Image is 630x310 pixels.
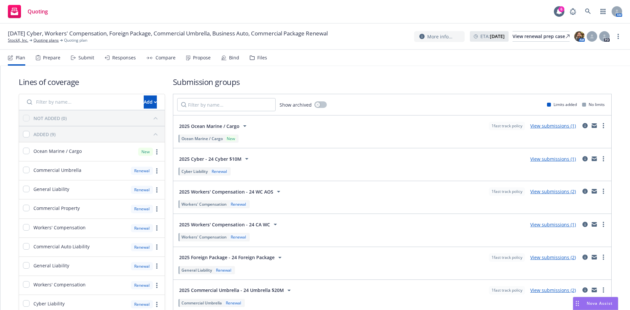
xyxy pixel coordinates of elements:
span: Quoting [28,9,48,14]
button: NOT ADDED (0) [33,113,161,123]
a: circleInformation [581,187,589,195]
a: more [599,155,607,163]
a: more [153,148,161,156]
div: Renewal [215,267,233,273]
div: Prepare [43,55,60,60]
div: Renewal [131,262,153,270]
a: more [153,300,161,308]
span: 2025 Foreign Package - 24 Foreign Package [179,254,275,261]
span: 2025 Workers' Compensation - 24 WC AOS [179,188,273,195]
span: Quoting plan [64,37,87,43]
div: Files [257,55,267,60]
button: 2025 Commercial Umbrella - 24 Umbrella $20M [177,284,295,297]
a: View submissions (2) [530,254,576,260]
a: more [153,243,161,251]
a: more [153,167,161,175]
div: No limits [582,102,605,107]
div: Bind [229,55,239,60]
div: Renewal [210,169,228,174]
span: Commercial Umbrella [181,300,222,306]
a: more [599,253,607,261]
span: 1 fast track policy [492,255,522,260]
a: Switch app [597,5,610,18]
span: 2025 Commercial Umbrella - 24 Umbrella $20M [179,287,284,294]
img: photo [574,31,585,42]
span: 2025 Cyber - 24 Cyber $10M [179,155,241,162]
a: mail [590,155,598,163]
span: Workers' Compensation [33,224,86,231]
a: mail [590,187,598,195]
span: ETA : [480,33,505,40]
div: Renewal [131,243,153,251]
a: more [153,186,161,194]
a: View renewal prep case [513,31,570,42]
div: NOT ADDED (0) [33,115,67,122]
a: Quoting plans [33,37,59,43]
span: 2025 Workers' Compensation - 24 CA WC [179,221,270,228]
div: Submit [78,55,94,60]
span: Ocean Marine / Cargo [181,136,223,141]
span: 1 fast track policy [492,189,522,195]
a: more [153,262,161,270]
span: More info... [427,33,452,40]
div: New [225,136,236,141]
a: more [599,122,607,130]
span: General Liability [33,262,69,269]
a: mail [590,122,598,130]
a: View submissions (2) [530,188,576,195]
div: Add [144,96,157,108]
span: Workers' Compensation [181,234,227,240]
a: StockX, Inc. [8,37,28,43]
div: Renewal [131,224,153,232]
a: mail [590,286,598,294]
div: 6 [558,6,564,12]
span: 1 fast track policy [492,123,522,129]
a: Quoting [5,2,51,21]
div: Responses [112,55,136,60]
div: Renewal [131,300,153,308]
h1: Submission groups [173,76,612,87]
div: ADDED (9) [33,131,55,138]
a: more [599,286,607,294]
h1: Lines of coverage [19,76,165,87]
a: Search [581,5,595,18]
div: Propose [193,55,211,60]
button: Add [144,95,157,109]
button: 2025 Workers' Compensation - 24 WC AOS [177,185,284,198]
a: more [153,224,161,232]
span: [DATE] Cyber, Workers' Compensation, Foreign Package, Commercial Umbrella, Business Auto, Commerc... [8,30,328,37]
a: circleInformation [581,253,589,261]
a: more [153,205,161,213]
span: Commercial Umbrella [33,167,81,174]
a: View submissions (1) [530,123,576,129]
a: View submissions (1) [530,221,576,228]
span: Cyber Liability [181,169,208,174]
span: Workers' Compensation [181,201,227,207]
span: Commercial Auto Liability [33,243,90,250]
span: 2025 Ocean Marine / Cargo [179,123,240,130]
input: Filter by name... [177,98,276,111]
button: 2025 Workers' Compensation - 24 CA WC [177,218,281,231]
a: View submissions (1) [530,156,576,162]
a: more [614,32,622,40]
a: circleInformation [581,220,589,228]
a: circleInformation [581,155,589,163]
strong: [DATE] [490,33,505,39]
div: Drag to move [573,297,581,310]
button: ADDED (9) [33,129,161,139]
span: 1 fast track policy [492,287,522,293]
button: 2025 Cyber - 24 Cyber $10M [177,152,253,165]
div: Renewal [229,234,247,240]
div: Renewal [131,186,153,194]
span: Cyber Liability [33,300,65,307]
span: General Liability [181,267,212,273]
div: Plan [16,55,25,60]
div: New [138,148,153,156]
span: Nova Assist [587,300,613,306]
span: General Liability [33,186,69,193]
div: Renewal [229,201,247,207]
span: Workers' Compensation [33,281,86,288]
input: Filter by name... [23,95,140,109]
div: Renewal [131,205,153,213]
div: View renewal prep case [513,31,570,41]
